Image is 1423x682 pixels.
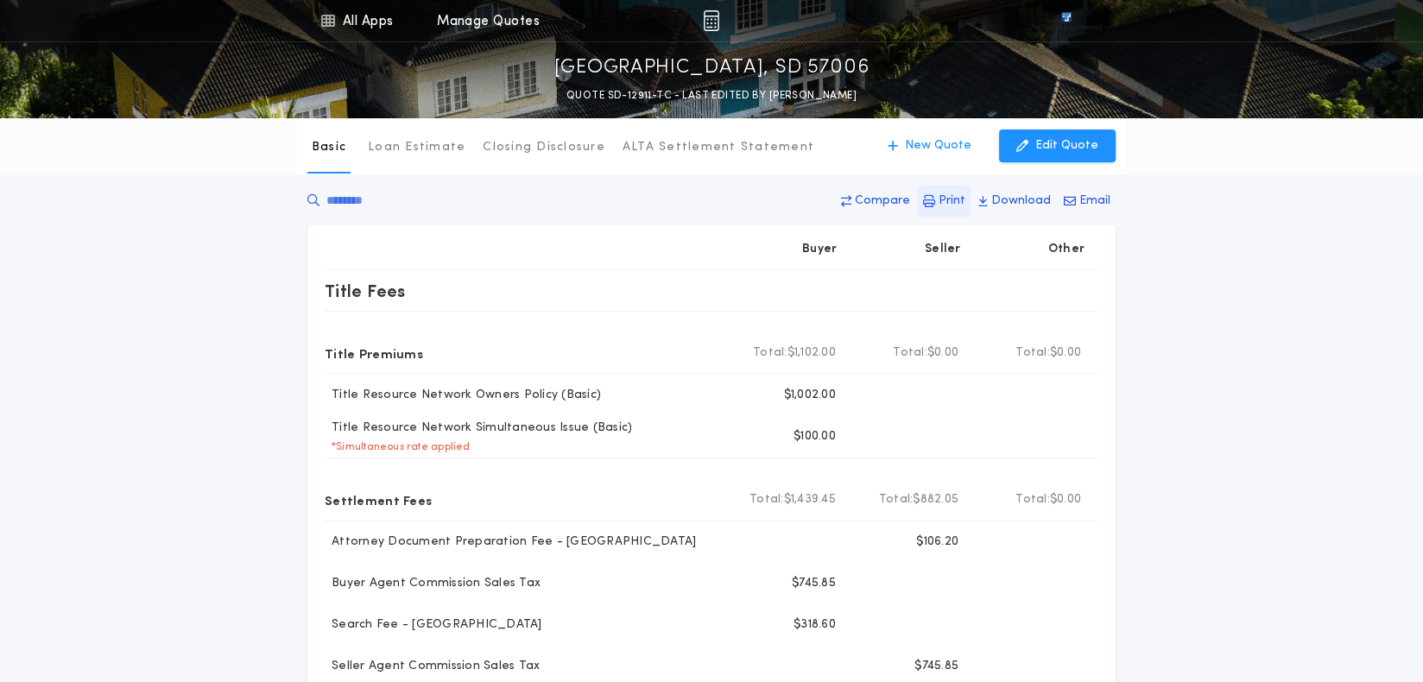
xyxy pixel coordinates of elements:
[784,387,836,404] p: $1,002.00
[836,186,915,217] button: Compare
[325,486,432,514] p: Settlement Fees
[749,491,784,508] b: Total:
[1050,491,1081,508] span: $0.00
[794,428,836,445] p: $100.00
[1030,12,1103,29] img: vs-icon
[368,139,465,156] p: Loan Estimate
[753,344,787,362] b: Total:
[794,616,836,634] p: $318.60
[870,129,989,162] button: New Quote
[325,575,541,592] p: Buyer Agent Commission Sales Tax
[893,344,927,362] b: Total:
[855,193,910,210] p: Compare
[787,344,836,362] span: $1,102.00
[999,129,1116,162] button: Edit Quote
[927,344,958,362] span: $0.00
[1035,137,1098,155] p: Edit Quote
[802,241,837,258] p: Buyer
[913,491,958,508] span: $882.05
[925,241,961,258] p: Seller
[325,534,696,551] p: Attorney Document Preparation Fee - [GEOGRAPHIC_DATA]
[312,139,346,156] p: Basic
[1079,193,1110,210] p: Email
[325,658,540,675] p: Seller Agent Commission Sales Tax
[1015,491,1050,508] b: Total:
[1059,186,1116,217] button: Email
[325,339,423,367] p: Title Premiums
[918,186,971,217] button: Print
[325,420,632,437] p: Title Resource Network Simultaneous Issue (Basic)
[905,137,971,155] p: New Quote
[879,491,914,508] b: Total:
[916,534,958,551] p: $106.20
[483,139,605,156] p: Closing Disclosure
[325,387,601,404] p: Title Resource Network Owners Policy (Basic)
[1050,344,1081,362] span: $0.00
[566,87,857,104] p: QUOTE SD-12911-TC - LAST EDITED BY [PERSON_NAME]
[973,186,1056,217] button: Download
[784,491,836,508] span: $1,439.45
[325,277,406,305] p: Title Fees
[325,440,471,454] p: * Simultaneous rate applied
[1015,344,1050,362] b: Total:
[325,616,542,634] p: Search Fee - [GEOGRAPHIC_DATA]
[554,54,870,82] p: [GEOGRAPHIC_DATA], SD 57006
[792,575,836,592] p: $745.85
[939,193,965,210] p: Print
[703,10,719,31] img: img
[991,193,1051,210] p: Download
[1048,241,1085,258] p: Other
[623,139,814,156] p: ALTA Settlement Statement
[914,658,958,675] p: $745.85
